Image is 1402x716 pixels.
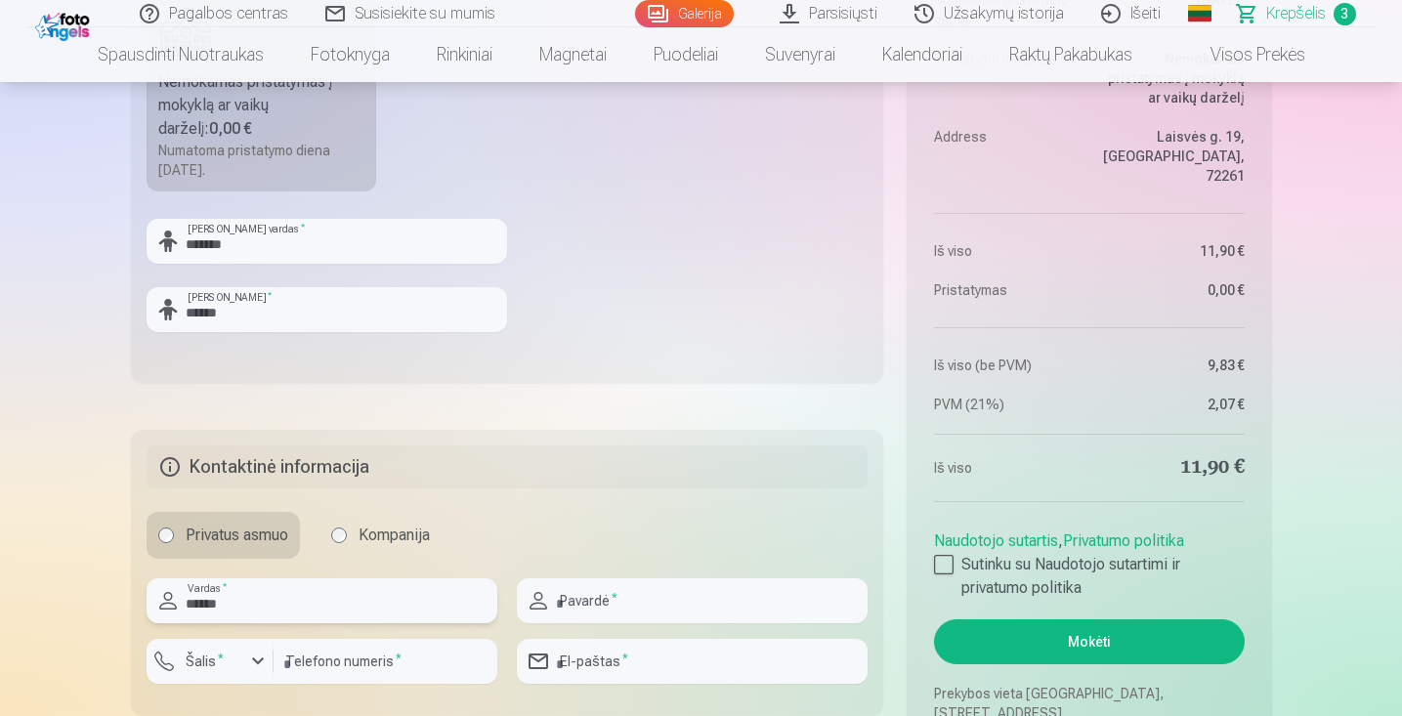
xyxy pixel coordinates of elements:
[1266,2,1326,25] span: Krepšelis
[209,119,252,138] b: 0,00 €
[986,27,1156,82] a: Raktų pakabukas
[147,639,274,684] button: Šalis*
[934,531,1058,550] a: Naudotojo sutartis
[1156,27,1329,82] a: Visos prekės
[742,27,859,82] a: Suvenyrai
[934,619,1244,664] button: Mokėti
[1099,280,1245,300] dd: 0,00 €
[859,27,986,82] a: Kalendoriai
[178,652,232,671] label: Šalis
[287,27,413,82] a: Fotoknyga
[516,27,630,82] a: Magnetai
[934,356,1080,375] dt: Iš viso (be PVM)
[1099,127,1245,186] dd: Laisvės g. 19, [GEOGRAPHIC_DATA], 72261
[35,8,95,41] img: /fa2
[934,522,1244,600] div: ,
[158,70,365,141] div: Nemokamas pristatymas į mokyklą ar vaikų darželį :
[158,141,365,180] div: Numatoma pristatymo diena [DATE].
[934,454,1080,482] dt: Iš viso
[1099,395,1245,414] dd: 2,07 €
[1099,454,1245,482] dd: 11,90 €
[158,527,174,543] input: Privatus asmuo
[1334,3,1356,25] span: 3
[1099,241,1245,261] dd: 11,90 €
[934,553,1244,600] label: Sutinku su Naudotojo sutartimi ir privatumo politika
[934,127,1080,186] dt: Address
[934,395,1080,414] dt: PVM (21%)
[1063,531,1184,550] a: Privatumo politika
[413,27,516,82] a: Rinkiniai
[1099,356,1245,375] dd: 9,83 €
[331,527,347,543] input: Kompanija
[147,512,300,559] label: Privatus asmuo
[934,241,1080,261] dt: Iš viso
[934,280,1080,300] dt: Pristatymas
[147,445,869,488] h5: Kontaktinė informacija
[74,27,287,82] a: Spausdinti nuotraukas
[319,512,442,559] label: Kompanija
[630,27,742,82] a: Puodeliai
